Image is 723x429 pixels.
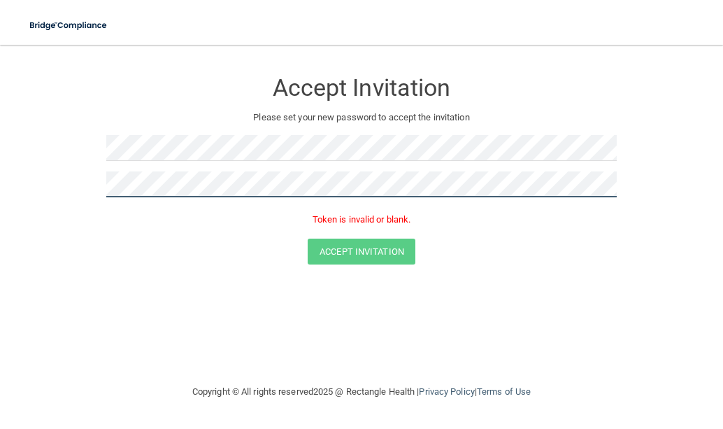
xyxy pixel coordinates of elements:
[419,386,474,397] a: Privacy Policy
[308,239,415,265] button: Accept Invitation
[106,370,617,414] div: Copyright © All rights reserved 2025 @ Rectangle Health | |
[21,11,117,40] img: bridge_compliance_login_screen.278c3ca4.svg
[117,109,606,126] p: Please set your new password to accept the invitation
[106,75,617,101] h3: Accept Invitation
[106,211,617,228] p: Token is invalid or blank.
[477,386,531,397] a: Terms of Use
